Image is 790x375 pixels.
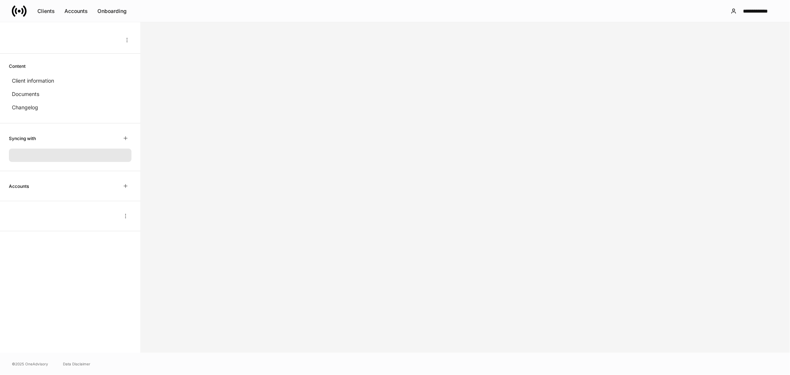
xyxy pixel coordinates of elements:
[9,183,29,190] h6: Accounts
[97,7,127,15] div: Onboarding
[12,104,38,111] p: Changelog
[9,74,131,87] a: Client information
[64,7,88,15] div: Accounts
[63,361,90,367] a: Data Disclaimer
[60,5,93,17] button: Accounts
[12,90,39,98] p: Documents
[9,101,131,114] a: Changelog
[9,63,26,70] h6: Content
[33,5,60,17] button: Clients
[12,361,48,367] span: © 2025 OneAdvisory
[9,87,131,101] a: Documents
[93,5,131,17] button: Onboarding
[12,77,54,84] p: Client information
[9,135,36,142] h6: Syncing with
[37,7,55,15] div: Clients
